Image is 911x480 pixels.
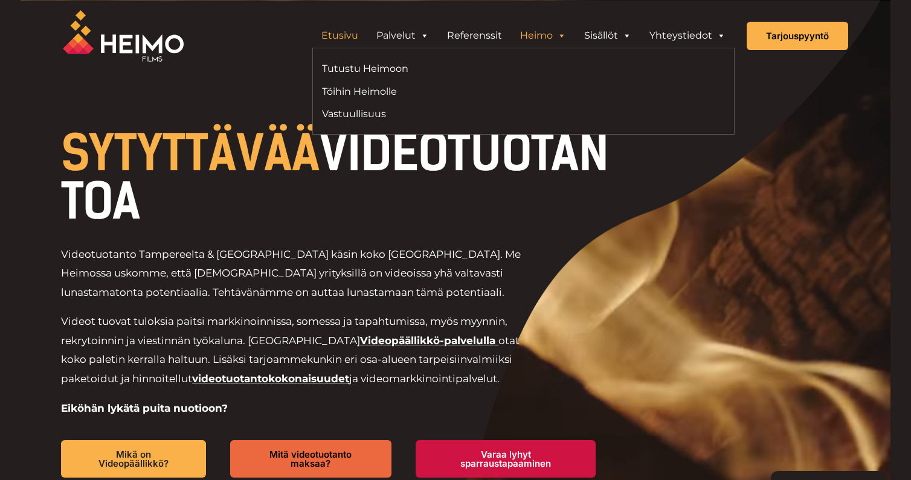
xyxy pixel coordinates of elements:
[63,10,184,62] img: Heimo Filmsin logo
[230,440,391,478] a: Mitä videotuotanto maksaa?
[747,22,848,50] a: Tarjouspyyntö
[640,24,735,48] a: Yhteystiedot
[575,24,640,48] a: Sisällöt
[61,312,538,388] p: Videot tuovat tuloksia paitsi markkinoinnissa, somessa ja tapahtumissa, myös myynnin, rekrytoinni...
[61,124,320,182] span: SYTYTTÄVÄÄ
[61,353,512,385] span: valmiiksi paketoidut ja hinnoitellut
[306,24,741,48] aside: Header Widget 1
[192,373,349,385] a: videotuotantokokonaisuudet
[61,440,206,478] a: Mikä on Videopäällikkö?
[416,440,596,478] a: Varaa lyhyt sparraustapaaminen
[249,450,372,468] span: Mitä videotuotanto maksaa?
[61,402,228,414] strong: Eiköhän lykätä puita nuotioon?
[307,353,467,365] span: kunkin eri osa-alueen tarpeisiin
[438,24,511,48] a: Referenssit
[322,83,515,100] a: Töihin Heimolle
[349,373,500,385] span: ja videomarkkinointipalvelut.
[367,24,438,48] a: Palvelut
[360,334,495,347] a: Videopäällikkö-palvelulla
[80,450,187,468] span: Mikä on Videopäällikkö?
[312,24,367,48] a: Etusivu
[322,60,515,77] a: Tutustu Heimoon
[435,450,576,468] span: Varaa lyhyt sparraustapaaminen
[322,106,515,122] a: Vastuullisuus
[61,129,620,226] h1: VIDEOTUOTANTOA
[61,245,538,302] p: Videotuotanto Tampereelta & [GEOGRAPHIC_DATA] käsin koko [GEOGRAPHIC_DATA]. Me Heimossa uskomme, ...
[511,24,575,48] a: Heimo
